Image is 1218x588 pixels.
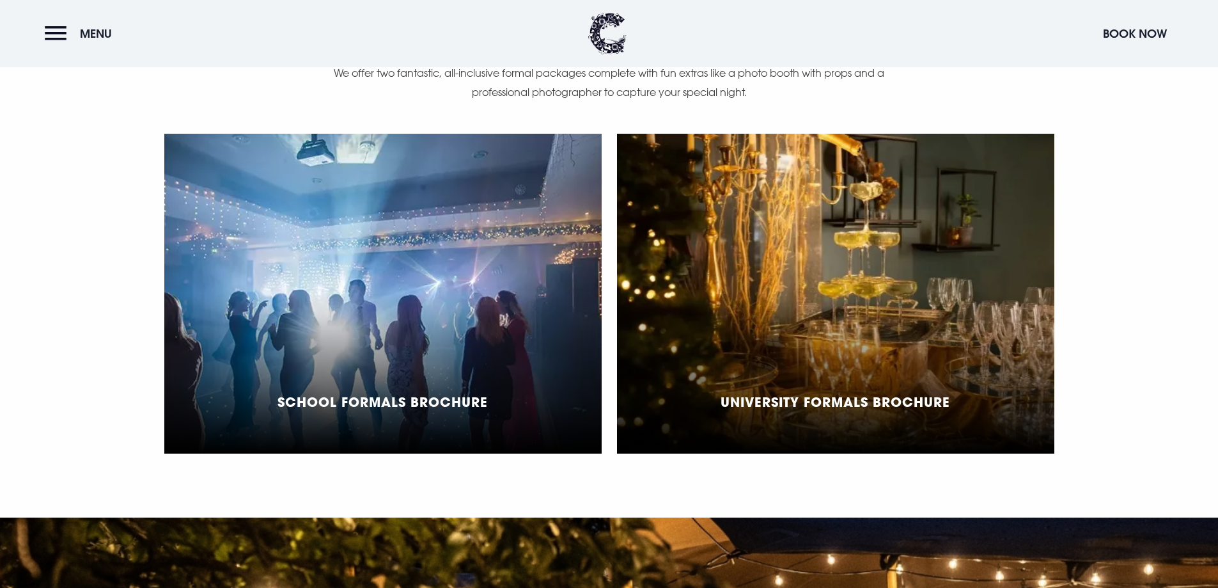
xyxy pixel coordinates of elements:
a: School Formals Brochure [164,134,602,454]
p: We offer two fantastic, all-inclusive formal packages complete with fun extras like a photo booth... [315,63,903,102]
button: Menu [45,20,118,47]
img: Clandeboye Lodge [588,13,627,54]
h5: School Formals Brochure [277,394,488,409]
a: University Formals Brochure [617,134,1054,454]
button: Book Now [1097,20,1173,47]
span: Menu [80,26,112,41]
h5: University Formals Brochure [721,394,950,409]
